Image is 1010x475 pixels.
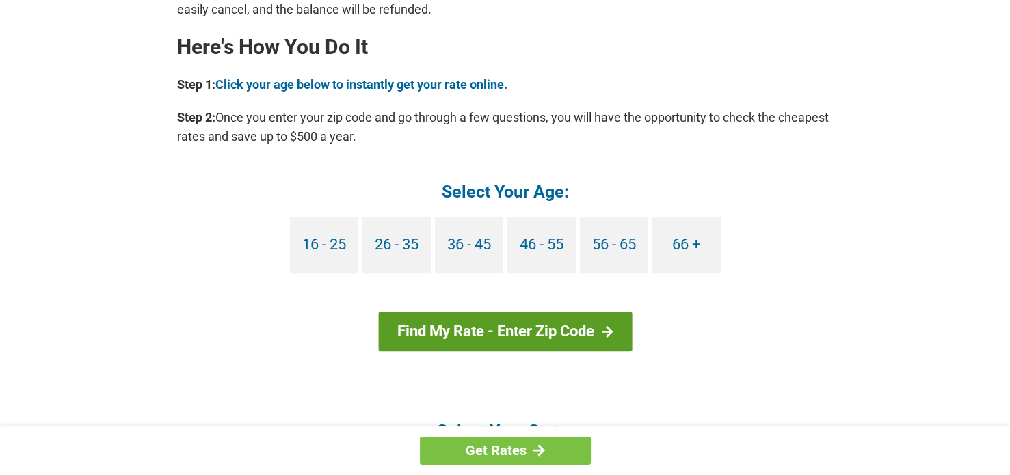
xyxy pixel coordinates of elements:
[507,217,576,273] a: 46 - 55
[290,217,358,273] a: 16 - 25
[177,77,215,92] b: Step 1:
[378,312,632,351] a: Find My Rate - Enter Zip Code
[177,110,215,124] b: Step 2:
[177,420,834,442] h4: Select Your State:
[580,217,648,273] a: 56 - 65
[435,217,503,273] a: 36 - 45
[215,77,507,92] a: Click your age below to instantly get your rate online.
[177,180,834,203] h4: Select Your Age:
[177,108,834,146] p: Once you enter your zip code and go through a few questions, you will have the opportunity to che...
[652,217,721,273] a: 66 +
[362,217,431,273] a: 26 - 35
[420,437,591,465] a: Get Rates
[177,36,834,58] h2: Here's How You Do It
